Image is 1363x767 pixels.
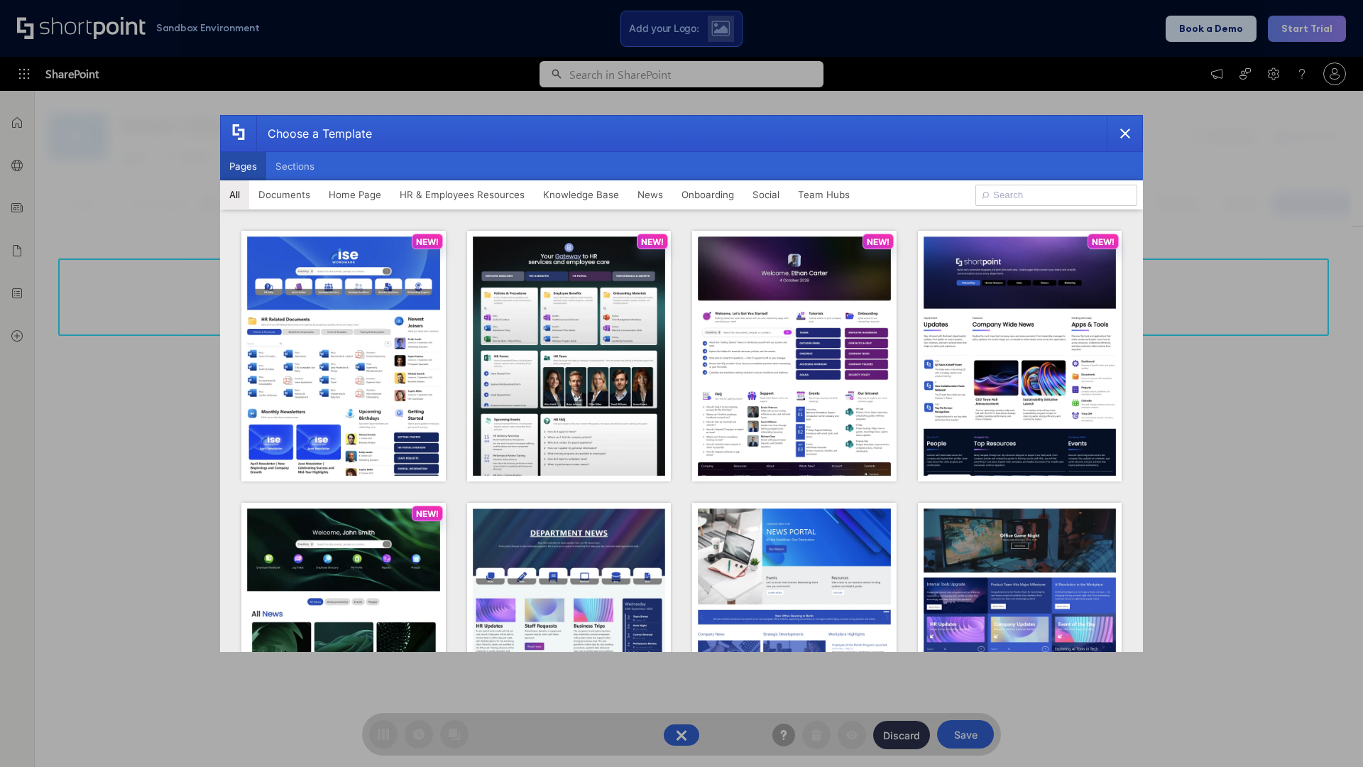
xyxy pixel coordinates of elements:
[220,180,249,209] button: All
[416,236,439,247] p: NEW!
[390,180,534,209] button: HR & Employees Resources
[266,152,324,180] button: Sections
[416,508,439,519] p: NEW!
[220,152,266,180] button: Pages
[628,180,672,209] button: News
[256,116,372,151] div: Choose a Template
[641,236,664,247] p: NEW!
[249,180,319,209] button: Documents
[319,180,390,209] button: Home Page
[789,180,859,209] button: Team Hubs
[975,185,1137,206] input: Search
[220,115,1143,652] div: template selector
[672,180,743,209] button: Onboarding
[867,236,889,247] p: NEW!
[743,180,789,209] button: Social
[534,180,628,209] button: Knowledge Base
[1092,236,1115,247] p: NEW!
[1292,699,1363,767] iframe: Chat Widget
